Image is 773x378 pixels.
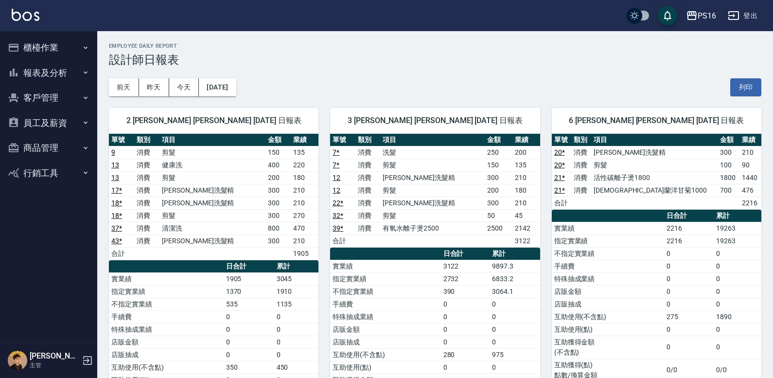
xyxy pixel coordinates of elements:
[664,285,714,298] td: 0
[441,323,490,336] td: 0
[512,209,540,222] td: 45
[224,260,274,273] th: 日合計
[274,336,319,348] td: 0
[441,310,490,323] td: 0
[109,43,761,49] h2: Employee Daily Report
[490,323,540,336] td: 0
[109,285,224,298] td: 指定實業績
[714,222,761,234] td: 19263
[571,134,591,146] th: 類別
[355,184,380,197] td: 消費
[139,78,169,96] button: 昨天
[4,161,93,186] button: 行銷工具
[333,174,340,181] a: 12
[291,171,319,184] td: 180
[291,197,319,209] td: 210
[552,134,572,146] th: 單號
[739,171,761,184] td: 1440
[274,272,319,285] td: 3045
[591,159,718,171] td: 剪髮
[274,285,319,298] td: 1910
[714,298,761,310] td: 0
[291,222,319,234] td: 470
[355,134,380,146] th: 類別
[664,310,714,323] td: 275
[591,146,718,159] td: [PERSON_NAME]洗髮精
[739,197,761,209] td: 2216
[552,197,572,209] td: 合計
[512,146,540,159] td: 200
[512,171,540,184] td: 210
[714,272,761,285] td: 0
[30,361,79,370] p: 主管
[12,9,39,21] img: Logo
[159,134,265,146] th: 項目
[134,146,159,159] td: 消費
[490,361,540,374] td: 0
[730,78,761,96] button: 列印
[274,310,319,323] td: 0
[355,159,380,171] td: 消費
[109,272,224,285] td: 實業績
[591,171,718,184] td: 活性碳離子燙1800
[380,184,485,197] td: 剪髮
[265,159,291,171] td: 400
[591,184,718,197] td: [DEMOGRAPHIC_DATA]蘭洋甘菊1000
[714,310,761,323] td: 1890
[512,222,540,234] td: 2142
[380,209,485,222] td: 剪髮
[109,298,224,310] td: 不指定實業績
[159,234,265,247] td: [PERSON_NAME]洗髮精
[664,323,714,336] td: 0
[274,361,319,374] td: 450
[664,260,714,272] td: 0
[265,146,291,159] td: 150
[512,184,540,197] td: 180
[330,134,355,146] th: 單號
[134,222,159,234] td: 消費
[718,134,739,146] th: 金額
[265,197,291,209] td: 300
[109,134,134,146] th: 單號
[224,285,274,298] td: 1370
[330,272,440,285] td: 指定實業績
[109,348,224,361] td: 店販抽成
[159,159,265,171] td: 健康洗
[714,210,761,222] th: 累計
[330,260,440,272] td: 實業績
[224,323,274,336] td: 0
[30,351,79,361] h5: [PERSON_NAME]
[552,234,664,247] td: 指定實業績
[591,134,718,146] th: 項目
[134,171,159,184] td: 消費
[109,247,134,260] td: 合計
[664,247,714,260] td: 0
[109,310,224,323] td: 手續費
[134,197,159,209] td: 消費
[224,361,274,374] td: 350
[291,159,319,171] td: 220
[291,146,319,159] td: 135
[159,146,265,159] td: 剪髮
[330,310,440,323] td: 特殊抽成業績
[664,336,714,359] td: 0
[664,210,714,222] th: 日合計
[265,222,291,234] td: 800
[714,336,761,359] td: 0
[552,285,664,298] td: 店販金額
[739,159,761,171] td: 90
[134,234,159,247] td: 消費
[274,298,319,310] td: 1135
[265,134,291,146] th: 金額
[490,260,540,272] td: 9897.3
[134,209,159,222] td: 消費
[274,348,319,361] td: 0
[111,161,119,169] a: 13
[658,6,677,25] button: save
[664,272,714,285] td: 0
[330,298,440,310] td: 手續費
[552,272,664,285] td: 特殊抽成業績
[109,336,224,348] td: 店販金額
[265,234,291,247] td: 300
[265,171,291,184] td: 200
